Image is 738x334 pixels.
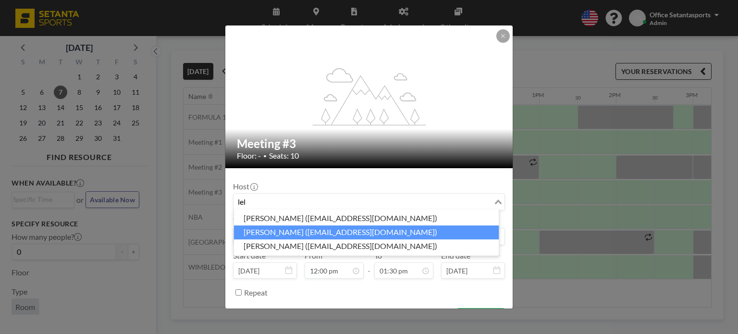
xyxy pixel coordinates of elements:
span: • [263,152,267,160]
li: [PERSON_NAME] ([EMAIL_ADDRESS][DOMAIN_NAME]) [234,211,499,225]
button: BOOK NOW [456,308,505,325]
label: Repeat [244,288,268,297]
li: [PERSON_NAME] ([EMAIL_ADDRESS][DOMAIN_NAME]) [234,225,499,239]
span: Floor: - [237,151,261,161]
li: [PERSON_NAME] ([EMAIL_ADDRESS][DOMAIN_NAME]) [234,239,499,253]
input: Search for option [234,196,492,208]
span: - [368,254,370,275]
label: Start date [233,251,266,260]
span: Seats: 10 [269,151,299,161]
label: Host [233,182,257,191]
div: Search for option [234,194,504,210]
h2: Meeting #3 [237,136,502,151]
g: flex-grow: 1.2; [313,67,426,125]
